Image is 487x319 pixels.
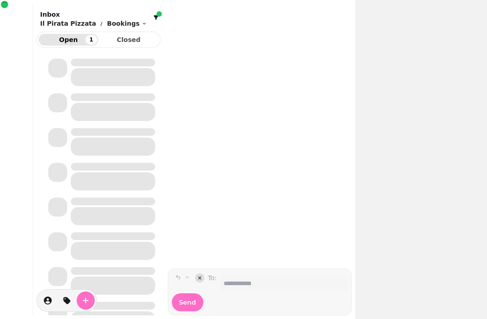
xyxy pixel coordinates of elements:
[179,299,196,305] span: Send
[172,293,203,311] button: Send
[106,37,152,43] span: Closed
[40,19,96,28] p: Il Pirata Pizzata
[77,291,95,310] button: create-convo
[46,37,91,43] span: Open
[40,19,147,28] nav: breadcrumb
[40,10,147,19] h2: Inbox
[99,34,159,46] button: Closed
[58,291,76,310] button: tag-thread
[107,19,147,28] button: Bookings
[39,34,98,46] button: Open1
[85,35,97,45] div: 1
[195,273,204,282] button: collapse
[151,12,161,23] button: filter
[208,273,216,291] label: To:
